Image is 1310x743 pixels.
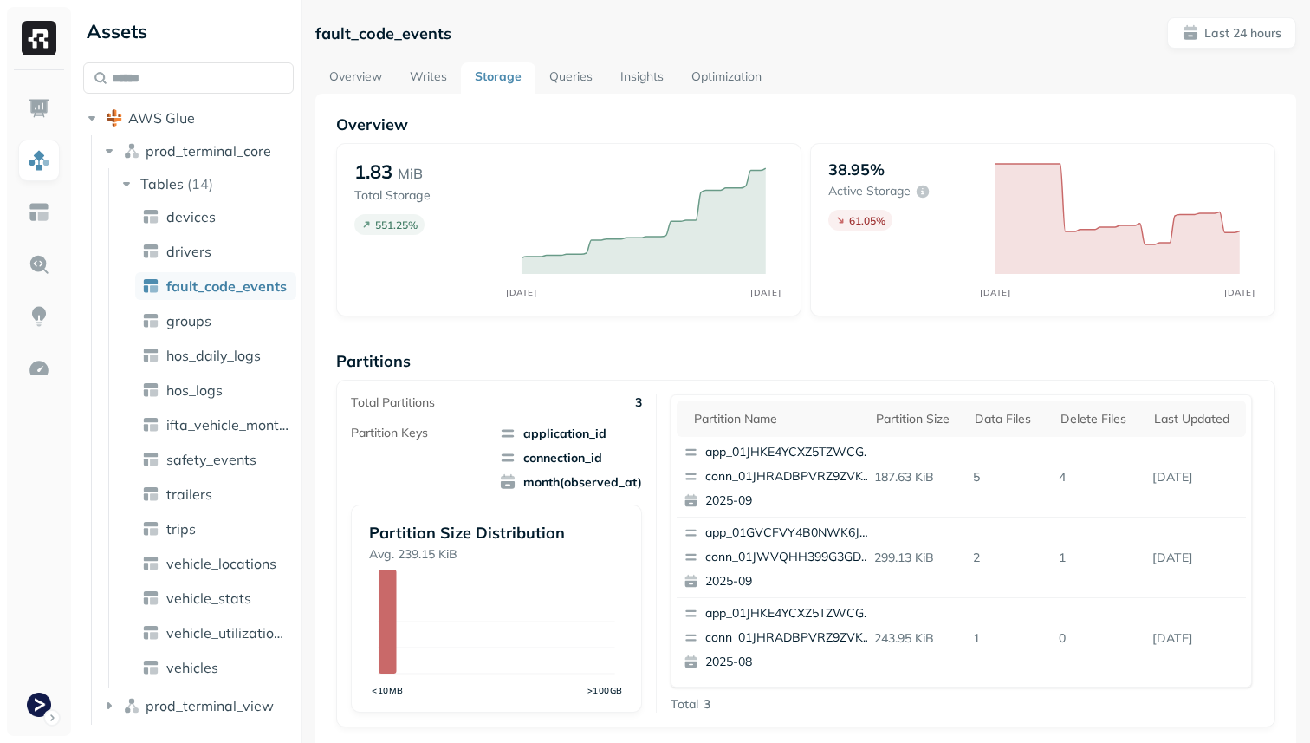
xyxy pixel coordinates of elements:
button: AWS Glue [83,104,294,132]
p: conn_01JHRADBPVRZ9ZVKEV8T8SXP34 [705,468,873,486]
img: Query Explorer [28,253,50,276]
a: safety_events [135,446,296,473]
tspan: <10MB [372,685,404,695]
tspan: >100GB [587,685,623,695]
span: prod_terminal_view [146,697,274,714]
p: 2025-09 [705,492,873,510]
tspan: [DATE] [1225,287,1255,297]
img: Dashboard [28,97,50,120]
tspan: [DATE] [507,287,537,297]
p: Avg. 239.15 KiB [369,546,624,563]
p: Total Partitions [351,394,435,411]
p: Sep 30, 2025 [1145,543,1246,573]
span: vehicle_utilization_day [166,624,289,642]
p: Active storage [828,183,911,199]
p: conn_01JWVQHH399G3GDDK7PZV34PAR [705,549,873,566]
p: 0 [1052,623,1145,654]
img: Assets [28,149,50,172]
p: MiB [398,163,423,184]
p: 38.95% [828,160,885,179]
img: table [142,590,159,607]
a: hos_logs [135,376,296,404]
a: Overview [315,62,396,94]
p: Partitions [336,351,1275,371]
p: 243.95 KiB [867,623,967,654]
div: Data Files [975,411,1043,427]
img: table [142,243,159,260]
span: vehicles [166,659,218,676]
a: Storage [461,62,535,94]
p: Last 24 hours [1204,25,1281,42]
span: application_id [499,425,642,442]
a: vehicle_utilization_day [135,619,296,647]
div: Partition size [876,411,958,427]
img: table [142,312,159,329]
span: safety_events [166,451,256,468]
p: Partition Keys [351,425,428,441]
p: 2025-08 [705,654,873,671]
a: ifta_vehicle_months [135,411,296,439]
span: hos_logs [166,381,223,399]
p: Overview [336,114,1275,134]
p: 4 [1052,462,1145,492]
p: app_01JHKE4YCXZ5TZWCGWQ3G3JZVQ [705,605,873,622]
p: 3 [704,696,710,713]
button: app_01JHKE4YCXZ5TZWCGWQ3G3JZVQconn_01JHRADBPVRZ9ZVKEV8T8SXP342025-09 [677,437,881,517]
p: Total [671,696,698,713]
p: ( 14 ) [187,175,213,192]
div: Assets [83,17,294,45]
span: drivers [166,243,211,260]
img: Optimization [28,357,50,380]
span: vehicle_stats [166,590,251,607]
button: prod_terminal_core [101,137,295,165]
button: app_01GVCFVY4B0NWK6JYK87JP2WRPconn_01JWVQHH399G3GDDK7PZV34PAR2025-09 [677,518,881,597]
p: 187.63 KiB [867,462,967,492]
span: vehicle_locations [166,555,276,572]
p: fault_code_events [315,23,451,43]
span: trailers [166,486,212,503]
p: 1 [966,623,1052,654]
a: Insights [606,62,678,94]
img: table [142,624,159,642]
p: 2025-09 [705,573,873,590]
img: table [142,381,159,399]
p: 61.05 % [849,214,885,227]
span: month(observed_at) [499,473,642,491]
img: Asset Explorer [28,201,50,224]
a: drivers [135,238,296,265]
img: Terminal [27,693,51,717]
p: app_01JHKE4YCXZ5TZWCGWQ3G3JZVQ [705,444,873,461]
span: trips [166,520,196,538]
a: hos_daily_logs [135,342,296,369]
img: table [142,208,159,225]
img: table [142,486,159,503]
p: 1 [1052,543,1145,573]
a: Writes [396,62,461,94]
tspan: [DATE] [981,287,1011,297]
div: Delete Files [1060,411,1137,427]
p: Sep 30, 2025 [1145,462,1246,492]
img: namespace [123,142,140,160]
button: Last 24 hours [1167,17,1296,49]
img: table [142,520,159,538]
p: 551.25 % [375,218,418,231]
p: 299.13 KiB [867,543,967,573]
a: groups [135,307,296,335]
img: root [106,109,123,127]
span: AWS Glue [128,109,195,127]
a: vehicle_stats [135,584,296,612]
p: conn_01JHRADBPVRZ9ZVKEV8T8SXP34 [705,629,873,647]
button: prod_terminal_view [101,692,295,720]
span: devices [166,208,216,225]
p: Partition Size Distribution [369,523,624,543]
a: fault_code_events [135,272,296,300]
a: vehicle_locations [135,550,296,577]
div: Partition name [694,411,859,427]
img: Insights [28,305,50,328]
p: 5 [966,462,1052,492]
button: Tables(14) [118,170,295,198]
span: hos_daily_logs [166,347,261,364]
span: groups [166,312,211,329]
span: fault_code_events [166,277,287,295]
img: table [142,659,159,676]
